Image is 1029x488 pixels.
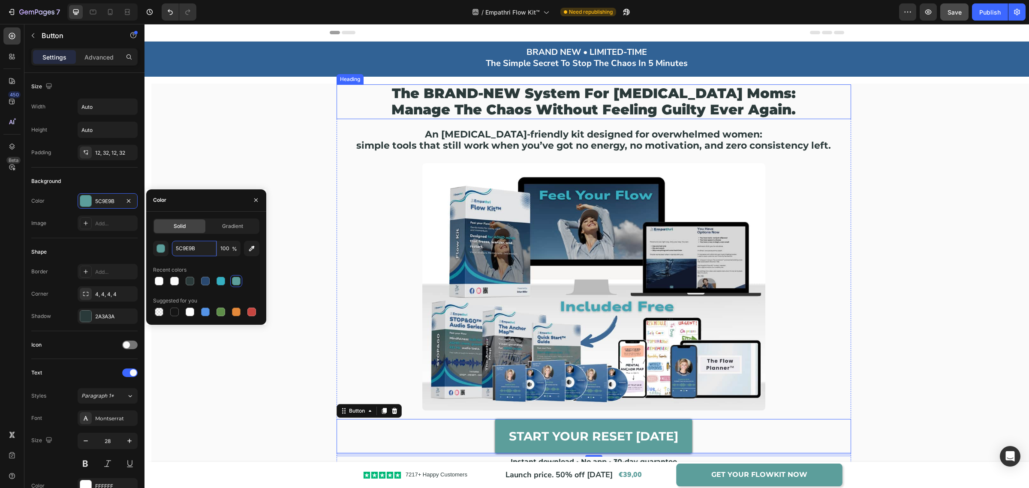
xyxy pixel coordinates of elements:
iframe: Design area [144,24,1029,488]
div: Font [31,414,42,422]
div: Undo/Redo [162,3,196,21]
input: Auto [78,99,137,114]
a: START YOUR RESET [DATE] [351,395,548,429]
input: Auto [78,122,137,138]
div: Add... [95,220,135,228]
h2: Rich Text Editor. Editing area: main [185,22,700,46]
div: Montserrat [95,415,135,422]
div: Size [31,435,54,446]
div: Shadow [31,312,51,320]
div: 12, 32, 12, 32 [95,149,135,157]
div: Shape [31,248,47,256]
p: 7217+ Happy Customers [261,447,323,455]
div: Image [31,219,46,227]
span: Need republishing [569,8,613,16]
div: Add... [95,268,135,276]
div: Size [31,81,54,93]
p: The BRAND-NEW System for [MEDICAL_DATA] Moms: Manage the Chaos without feeling guilty ever again. [193,61,706,94]
p: ⁠⁠⁠⁠⁠⁠⁠ [186,23,699,45]
strong: The Simple Secret To Stop The Chaos In 5 Minutes [341,33,543,45]
div: Width [31,103,45,111]
div: Icon [31,341,42,349]
div: €39,00 [473,444,529,458]
strong: BRAND NEW • LIMITED-TIME [382,22,502,34]
div: Publish [979,8,1001,17]
button: <strong>GET YOUR FLOWKIT NOW</strong> [532,440,698,462]
div: Color [153,196,166,204]
input: Eg: FFFFFF [172,241,217,256]
span: Save [948,9,962,16]
div: 2A3A3A [95,313,135,320]
div: Recent colors [153,266,187,274]
button: Publish [972,3,1008,21]
button: 7 [3,3,64,21]
button: Paragraph 1* [78,388,138,404]
div: Suggested for you [153,297,197,305]
div: Color [31,197,45,205]
div: Padding [31,149,51,156]
div: Heading [194,51,217,59]
p: Settings [42,53,66,62]
div: Styles [31,392,46,400]
div: Text [31,369,42,377]
strong: START YOUR RESET [DATE] [364,405,534,419]
div: Height [31,126,47,134]
span: Paragraph 1* [81,392,114,400]
h2: Rich Text Editor. Editing area: main [192,60,707,95]
span: Gradient [222,222,243,230]
div: 450 [8,91,21,98]
p: 7 [56,7,60,17]
p: Instant download • No app • 30-day guarantee [193,434,706,442]
p: Advanced [84,53,114,62]
div: Button [203,383,222,391]
strong: GET YOUR FLOWKIT NOW [567,445,663,457]
span: Solid [174,222,186,230]
div: 4, 4, 4, 4 [95,290,135,298]
div: 5C9E9B [95,198,120,205]
div: Background [31,177,61,185]
div: Open Intercom Messenger [1000,446,1020,467]
p: Button [42,30,114,41]
p: simple tools that still work when you’ve got no energy, no motivation, and zero consistency left. [193,116,706,127]
span: / [481,8,484,17]
div: Beta [6,157,21,164]
button: Save [940,3,969,21]
p: An [MEDICAL_DATA]-friendly kit designed for overwhelmed women: [193,105,706,116]
p: Launch price. 50% off [DATE] [360,446,469,456]
span: % [232,245,237,253]
div: Border [31,268,48,275]
img: gempages_576972371324306171-ea644edd-9846-4c1a-860a-aca132446573.jpg [278,139,621,387]
div: Corner [31,290,48,298]
span: Empathri Flow Kit™ [485,8,540,17]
